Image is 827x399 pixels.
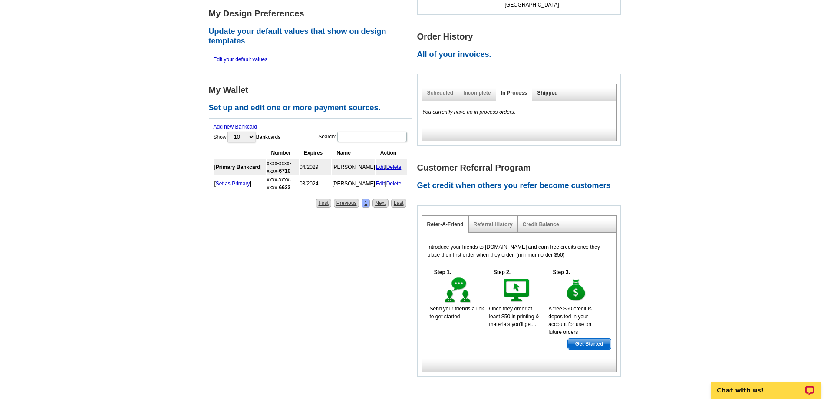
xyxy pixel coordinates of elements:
h1: Customer Referral Program [417,163,626,172]
a: Scheduled [427,90,454,96]
h1: Order History [417,32,626,41]
td: [ ] [214,176,266,191]
a: Edit [376,181,385,187]
h1: My Design Preferences [209,9,417,18]
td: [ ] [214,159,266,175]
td: 03/2024 [300,176,331,191]
strong: 6633 [279,185,291,191]
img: step-1.gif [443,276,473,305]
a: Add new Bankcard [214,124,257,130]
select: ShowBankcards [227,132,255,142]
em: You currently have no in process orders. [422,109,516,115]
h2: All of your invoices. [417,50,626,59]
h2: Set up and edit one or more payment sources. [209,103,417,113]
th: Name [332,148,375,158]
a: Get Started [567,338,611,350]
a: Delete [386,164,402,170]
td: | [376,159,407,175]
h2: Get credit when others you refer become customers [417,181,626,191]
h2: Update your default values that show on design templates [209,27,417,46]
input: Search: [337,132,407,142]
h5: Step 1. [430,268,456,276]
a: Edit [376,164,385,170]
a: Credit Balance [523,221,559,228]
p: Introduce your friends to [DOMAIN_NAME] and earn free credits once they place their first order w... [428,243,611,259]
a: In Process [501,90,527,96]
a: Delete [386,181,402,187]
td: [PERSON_NAME] [332,176,375,191]
h1: My Wallet [209,86,417,95]
th: Number [267,148,299,158]
td: xxxx-xxxx-xxxx- [267,176,299,191]
a: Set as Primary [216,181,250,187]
a: Edit your default values [214,56,268,63]
span: A free $50 credit is deposited in your account for use on future orders [548,306,591,335]
label: Search: [318,131,407,143]
img: step-3.gif [561,276,591,305]
td: | [376,176,407,191]
a: Next [372,199,389,208]
iframe: LiveChat chat widget [705,372,827,399]
td: xxxx-xxxx-xxxx- [267,159,299,175]
label: Show Bankcards [214,131,281,143]
th: Expires [300,148,331,158]
b: Primary Bankcard [216,164,260,170]
td: [PERSON_NAME] [332,159,375,175]
strong: 6710 [279,168,291,174]
h5: Step 2. [489,268,515,276]
a: Referral History [474,221,513,228]
span: Get Started [568,339,611,349]
a: Last [391,199,406,208]
a: 1 [362,199,370,208]
a: Refer-A-Friend [427,221,464,228]
span: Once they order at least $50 in printing & materials you'll get... [489,306,539,327]
td: 04/2029 [300,159,331,175]
img: step-2.gif [502,276,532,305]
a: Incomplete [463,90,491,96]
a: First [316,199,331,208]
span: Send your friends a link to get started [430,306,484,320]
a: Shipped [537,90,557,96]
a: Previous [334,199,359,208]
th: Action [376,148,407,158]
h5: Step 3. [548,268,574,276]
